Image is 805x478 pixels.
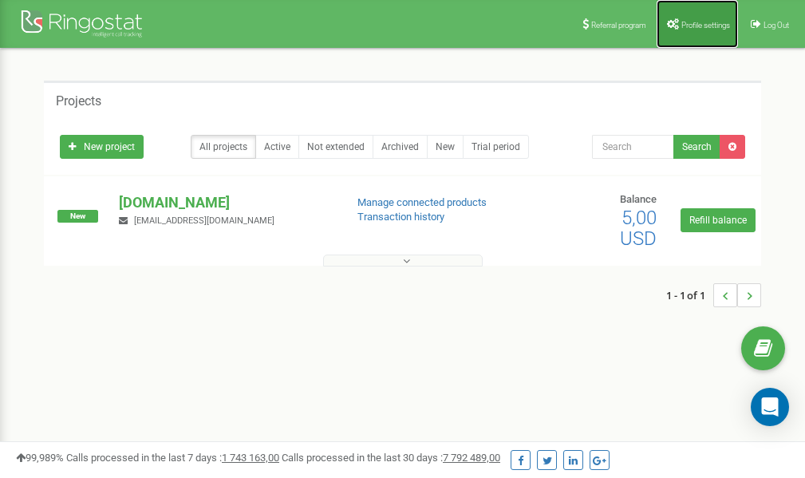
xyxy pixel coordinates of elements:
[681,208,756,232] a: Refill balance
[620,193,657,205] span: Balance
[56,94,101,109] h5: Projects
[591,21,646,30] span: Referral program
[60,135,144,159] a: New project
[592,135,674,159] input: Search
[298,135,373,159] a: Not extended
[764,21,789,30] span: Log Out
[255,135,299,159] a: Active
[620,207,657,250] span: 5,00 USD
[16,452,64,464] span: 99,989%
[119,192,331,213] p: [DOMAIN_NAME]
[666,283,713,307] span: 1 - 1 of 1
[57,210,98,223] span: New
[681,21,730,30] span: Profile settings
[666,267,761,323] nav: ...
[191,135,256,159] a: All projects
[357,211,444,223] a: Transaction history
[66,452,279,464] span: Calls processed in the last 7 days :
[673,135,720,159] button: Search
[357,196,487,208] a: Manage connected products
[443,452,500,464] u: 7 792 489,00
[222,452,279,464] u: 1 743 163,00
[463,135,529,159] a: Trial period
[282,452,500,464] span: Calls processed in the last 30 days :
[134,215,274,226] span: [EMAIL_ADDRESS][DOMAIN_NAME]
[373,135,428,159] a: Archived
[427,135,464,159] a: New
[751,388,789,426] div: Open Intercom Messenger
